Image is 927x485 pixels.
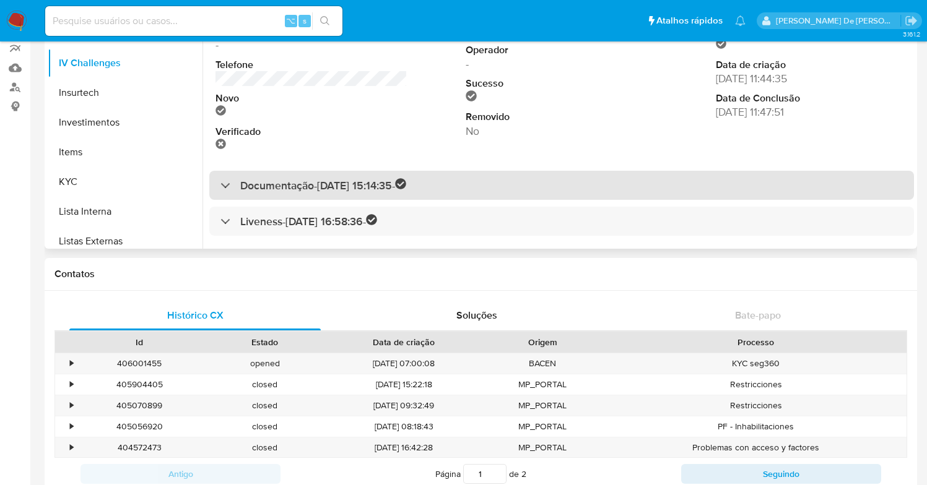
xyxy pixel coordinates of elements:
[240,178,406,192] h3: Documentação - [DATE] 15:14:35 -
[328,416,480,437] div: [DATE] 08:18:43
[521,468,526,480] span: 2
[209,171,914,200] div: Documentação-[DATE] 15:14:35-
[70,379,73,390] div: •
[77,437,202,458] div: 404572473
[614,336,898,348] div: Processo
[606,395,907,416] div: Restricciones
[716,71,908,86] dd: [DATE] 11:44:35
[77,416,202,437] div: 405056920
[54,268,907,280] h1: Contatos
[202,416,328,437] div: closed
[209,207,914,236] div: Liveness-[DATE] 16:58:36-
[480,416,606,437] div: MP_PORTAL
[903,29,921,39] span: 3.161.2
[303,15,307,27] span: s
[905,14,918,27] a: Sair
[716,105,908,119] dd: [DATE] 11:47:51
[489,336,597,348] div: Origem
[606,416,907,437] div: PF - Inhabilitaciones
[606,353,907,374] div: KYC seg360
[48,167,202,197] button: KYC
[466,43,658,57] dt: Operador
[70,421,73,432] div: •
[202,353,328,374] div: opened
[215,58,407,72] dt: Telefone
[681,464,881,484] button: Seguindo
[456,308,497,322] span: Soluções
[480,353,606,374] div: BACEN
[606,437,907,458] div: Problemas con acceso y factores
[735,308,781,322] span: Bate-papo
[328,353,480,374] div: [DATE] 07:00:08
[716,92,908,105] dt: Data de Conclusão
[776,15,901,27] p: caroline.gonzalez@mercadopago.com.br
[215,38,407,53] dd: -
[336,336,471,348] div: Data de criação
[480,374,606,395] div: MP_PORTAL
[77,374,202,395] div: 405904405
[211,336,320,348] div: Estado
[48,48,202,78] button: IV Challenges
[48,137,202,167] button: Items
[328,437,480,458] div: [DATE] 16:42:28
[70,400,73,411] div: •
[48,108,202,137] button: Investimentos
[480,395,606,416] div: MP_PORTAL
[466,110,658,124] dt: Removido
[45,13,342,29] input: Pesquise usuários ou casos...
[215,92,407,105] dt: Novo
[656,14,723,27] span: Atalhos rápidos
[202,374,328,395] div: closed
[466,57,658,72] dd: -
[735,15,746,26] a: Notificações
[435,464,526,484] span: Página de
[312,12,337,30] button: search-icon
[202,395,328,416] div: closed
[48,78,202,108] button: Insurtech
[48,197,202,226] button: Lista Interna
[70,442,73,453] div: •
[606,374,907,395] div: Restricciones
[480,437,606,458] div: MP_PORTAL
[85,336,194,348] div: Id
[48,226,202,256] button: Listas Externas
[286,15,295,27] span: ⌥
[77,353,202,374] div: 406001455
[328,374,480,395] div: [DATE] 15:22:18
[215,125,407,139] dt: Verificado
[70,358,73,369] div: •
[466,124,658,139] dd: No
[466,77,658,90] dt: Sucesso
[202,437,328,458] div: closed
[77,395,202,416] div: 405070899
[716,58,908,72] dt: Data de criação
[240,214,377,228] h3: Liveness - [DATE] 16:58:36 -
[328,395,480,416] div: [DATE] 09:32:49
[81,464,281,484] button: Antigo
[167,308,224,322] span: Histórico CX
